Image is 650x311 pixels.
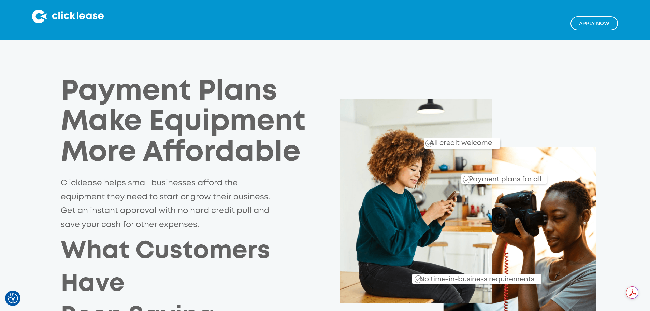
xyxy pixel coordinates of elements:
[570,16,618,30] a: Apply NOw
[61,77,319,168] h1: Payment Plans Make Equipment More Affordable
[403,134,500,149] div: All credit welcome
[466,170,541,184] div: Payment plans for all
[425,140,433,147] img: Checkmark_callout
[415,275,422,283] img: Checkmark_callout
[463,176,471,183] img: Checkmark_callout
[32,10,104,23] img: Clicklease logo
[8,293,18,303] img: Revisit consent button
[61,176,274,232] p: Clicklease helps small businesses afford the equipment they need to start or grow their business....
[380,267,541,284] div: No time-in-business requirements
[8,293,18,303] button: Consent Preferences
